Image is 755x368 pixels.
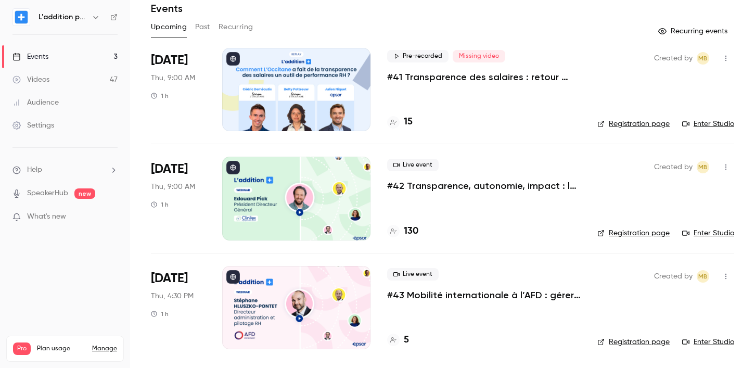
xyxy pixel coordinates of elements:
a: Registration page [597,119,670,129]
div: Videos [12,74,49,85]
span: Thu, 4:30 PM [151,291,194,301]
div: Oct 16 Thu, 9:00 AM (Europe/Paris) [151,48,206,131]
a: Enter Studio [682,337,734,347]
span: [DATE] [151,270,188,287]
span: Mylène BELLANGER [697,161,709,173]
span: Live event [387,159,439,171]
span: Created by [654,270,693,283]
span: [DATE] [151,161,188,177]
img: L'addition par Epsor [13,9,30,26]
span: Live event [387,268,439,281]
span: Plan usage [37,345,86,353]
span: Thu, 9:00 AM [151,73,195,83]
a: 5 [387,333,409,347]
div: Dec 4 Thu, 4:30 PM (Europe/Paris) [151,266,206,349]
span: new [74,188,95,199]
div: Settings [12,120,54,131]
div: 1 h [151,92,169,100]
a: Registration page [597,228,670,238]
a: Enter Studio [682,119,734,129]
a: SpeakerHub [27,188,68,199]
span: [DATE] [151,52,188,69]
span: Created by [654,52,693,65]
button: Recurring [219,19,253,35]
span: MB [698,161,708,173]
h4: 130 [404,224,418,238]
h1: Events [151,2,183,15]
span: Pre-recorded [387,50,449,62]
div: 1 h [151,200,169,209]
h4: 5 [404,333,409,347]
button: Past [195,19,210,35]
span: Mylène BELLANGER [697,270,709,283]
a: #41 Transparence des salaires : retour d'expérience de L'Occitane [387,71,581,83]
li: help-dropdown-opener [12,164,118,175]
div: Nov 6 Thu, 9:00 AM (Europe/Paris) [151,157,206,240]
button: Recurring events [654,23,734,40]
a: #42 Transparence, autonomie, impact : la recette Clinitex [387,180,581,192]
div: 1 h [151,310,169,318]
button: Upcoming [151,19,187,35]
a: 130 [387,224,418,238]
span: Help [27,164,42,175]
span: Thu, 9:00 AM [151,182,195,192]
a: Registration page [597,337,670,347]
span: Mylène BELLANGER [697,52,709,65]
div: Events [12,52,48,62]
a: Enter Studio [682,228,734,238]
a: 15 [387,115,413,129]
h6: L'addition par Epsor [39,12,87,22]
h4: 15 [404,115,413,129]
span: Created by [654,161,693,173]
span: What's new [27,211,66,222]
span: MB [698,270,708,283]
span: Missing video [453,50,505,62]
div: Audience [12,97,59,108]
a: #43 Mobilité internationale à l’AFD : gérer les talents au-delà des frontières [387,289,581,301]
span: MB [698,52,708,65]
span: Pro [13,342,31,355]
a: Manage [92,345,117,353]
